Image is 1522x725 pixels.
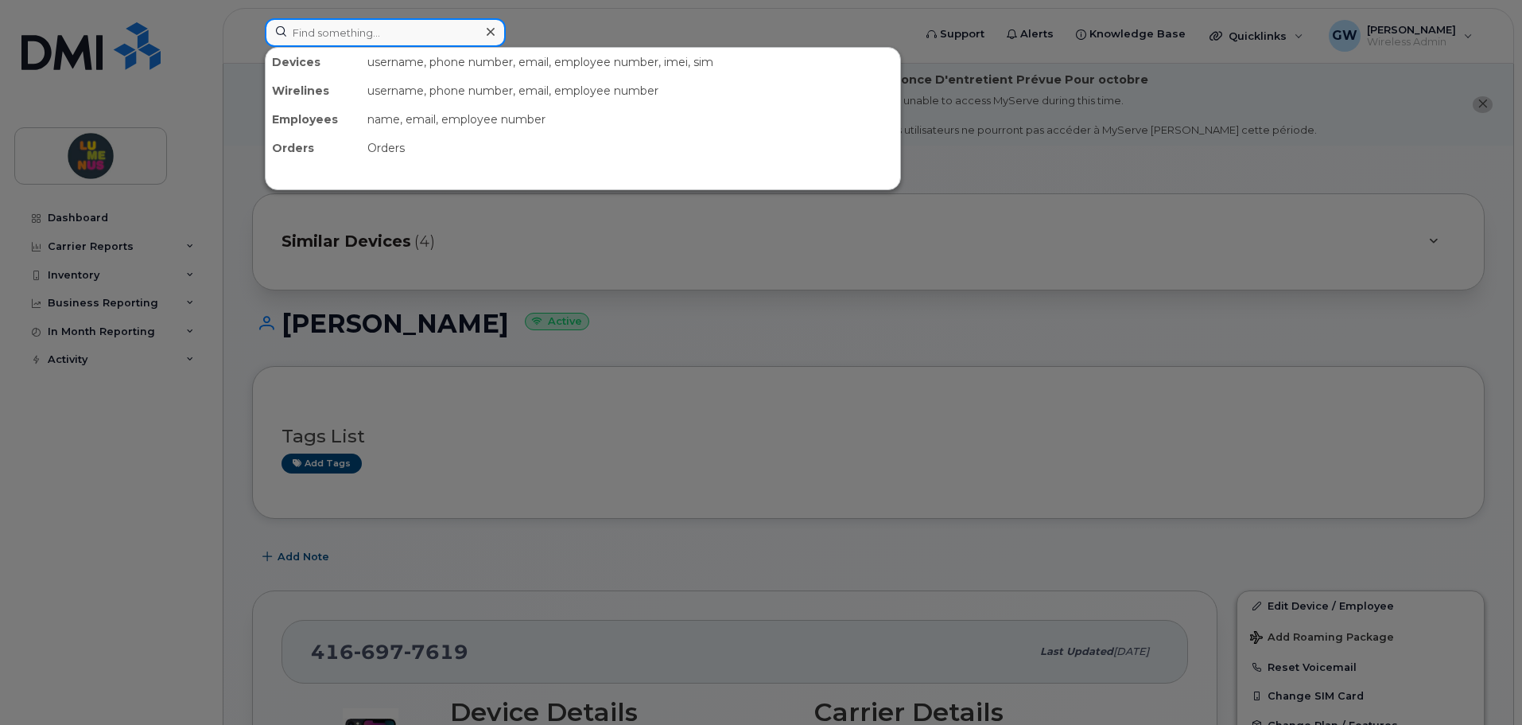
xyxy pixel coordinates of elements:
[361,48,900,76] div: username, phone number, email, employee number, imei, sim
[266,76,361,105] div: Wirelines
[266,48,361,76] div: Devices
[361,134,900,162] div: Orders
[266,134,361,162] div: Orders
[361,105,900,134] div: name, email, employee number
[361,76,900,105] div: username, phone number, email, employee number
[266,105,361,134] div: Employees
